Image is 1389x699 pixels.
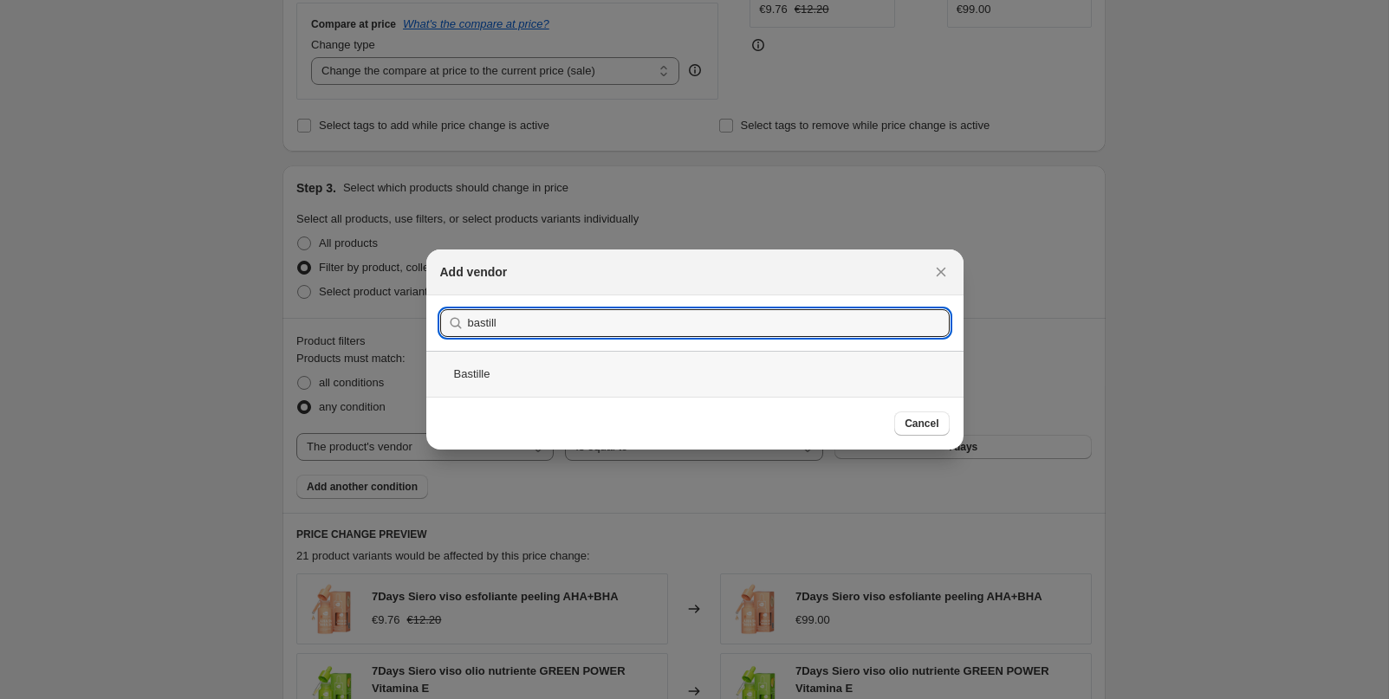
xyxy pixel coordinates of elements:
[440,263,508,281] h2: Add vendor
[468,309,950,337] input: Search vendors
[929,260,953,284] button: Close
[905,417,938,430] span: Cancel
[426,351,964,397] div: Bastille
[894,411,949,436] button: Cancel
